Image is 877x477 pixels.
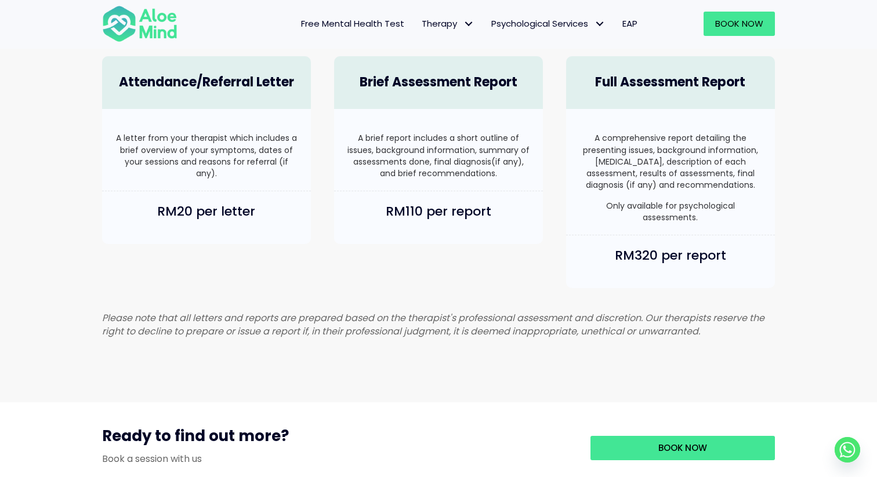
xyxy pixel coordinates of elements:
[301,17,404,30] span: Free Mental Health Test
[102,425,573,452] h3: Ready to find out more?
[292,12,413,36] a: Free Mental Health Test
[591,16,608,32] span: Psychological Services: submenu
[193,12,646,36] nav: Menu
[715,17,763,30] span: Book Now
[102,452,573,465] p: Book a session with us
[422,17,474,30] span: Therapy
[622,17,637,30] span: EAP
[346,74,531,92] h4: Brief Assessment Report
[578,132,763,191] p: A comprehensive report detailing the presenting issues, background information, [MEDICAL_DATA], d...
[413,12,483,36] a: TherapyTherapy: submenu
[114,132,299,179] p: A letter from your therapist which includes a brief overview of your symptoms, dates of your sess...
[590,436,775,460] a: Book Now
[658,442,707,454] span: Book Now
[102,5,177,43] img: Aloe mind Logo
[346,203,531,221] h4: RM110 per report
[491,17,605,30] span: Psychological Services
[114,74,299,92] h4: Attendance/Referral Letter
[483,12,614,36] a: Psychological ServicesPsychological Services: submenu
[578,74,763,92] h4: Full Assessment Report
[835,437,860,463] a: Whatsapp
[114,203,299,221] h4: RM20 per letter
[614,12,646,36] a: EAP
[578,247,763,265] h4: RM320 per report
[102,311,764,338] em: Please note that all letters and reports are prepared based on the therapist's professional asses...
[346,132,531,179] p: A brief report includes a short outline of issues, background information, summary of assessments...
[704,12,775,36] a: Book Now
[578,200,763,224] p: Only available for psychological assessments.
[460,16,477,32] span: Therapy: submenu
